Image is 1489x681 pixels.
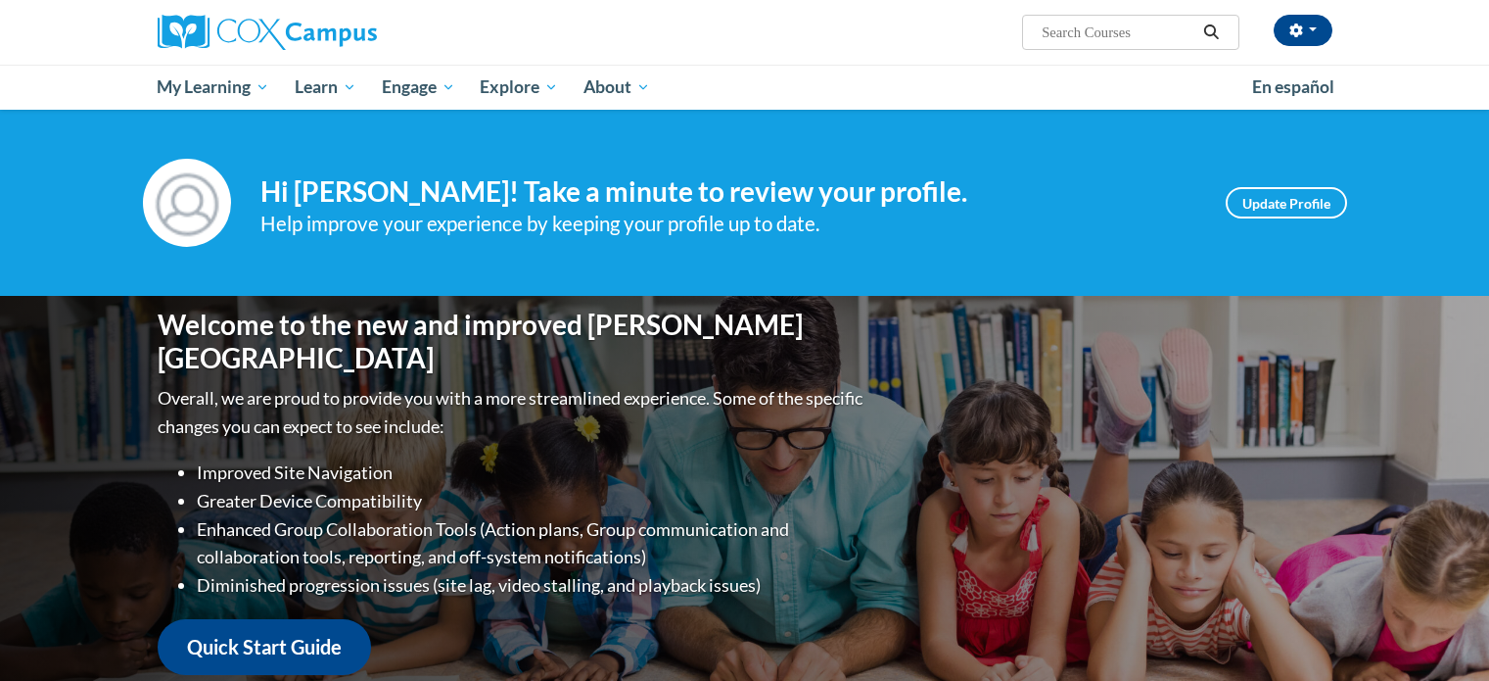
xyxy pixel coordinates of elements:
[143,159,231,247] img: Profile Image
[1252,76,1334,97] span: En español
[382,75,455,99] span: Engage
[1196,21,1226,44] button: Search
[157,75,269,99] span: My Learning
[158,309,867,374] h1: Welcome to the new and improved [PERSON_NAME][GEOGRAPHIC_DATA]
[128,65,1362,110] div: Main menu
[158,15,377,50] img: Cox Campus
[1274,15,1332,46] button: Account Settings
[260,208,1196,240] div: Help improve your experience by keeping your profile up to date.
[197,459,867,487] li: Improved Site Navigation
[583,75,650,99] span: About
[1411,603,1473,665] iframe: Button to launch messaging window
[145,65,283,110] a: My Learning
[197,571,867,600] li: Diminished progression issues (site lag, video stalling, and playback issues)
[197,515,867,572] li: Enhanced Group Collaboration Tools (Action plans, Group communication and collaboration tools, re...
[282,65,369,110] a: Learn
[158,619,371,675] a: Quick Start Guide
[158,15,530,50] a: Cox Campus
[369,65,468,110] a: Engage
[295,75,356,99] span: Learn
[480,75,558,99] span: Explore
[571,65,663,110] a: About
[1239,67,1347,108] a: En español
[1040,21,1196,44] input: Search Courses
[260,175,1196,209] h4: Hi [PERSON_NAME]! Take a minute to review your profile.
[158,384,867,441] p: Overall, we are proud to provide you with a more streamlined experience. Some of the specific cha...
[1226,187,1347,219] a: Update Profile
[467,65,571,110] a: Explore
[197,487,867,515] li: Greater Device Compatibility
